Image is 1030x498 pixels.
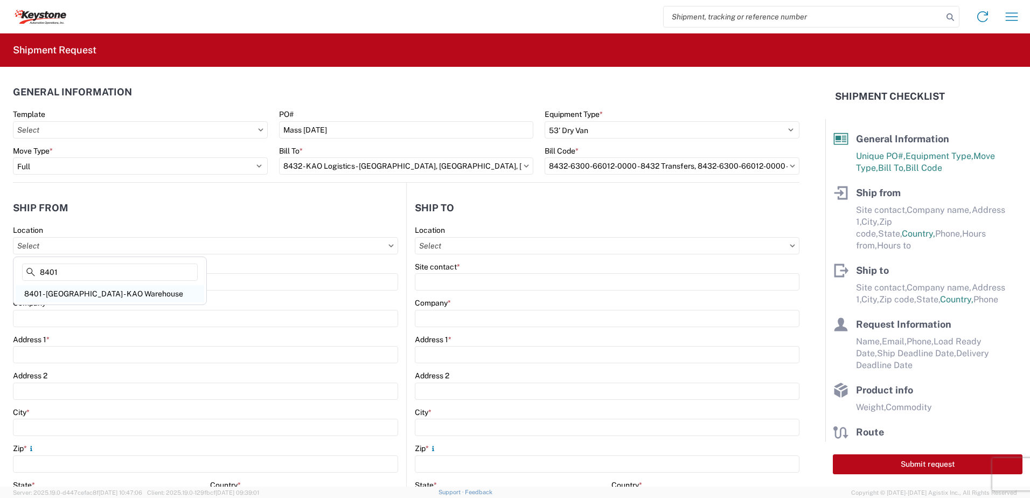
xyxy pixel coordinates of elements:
[907,282,972,293] span: Company name,
[907,205,972,215] span: Company name,
[856,282,907,293] span: Site contact,
[879,294,916,305] span: Zip code,
[935,229,962,239] span: Phone,
[856,205,907,215] span: Site contact,
[851,488,1017,497] span: Copyright © [DATE]-[DATE] Agistix Inc., All Rights Reserved
[13,203,68,213] h2: Ship from
[13,146,53,156] label: Move Type
[147,489,259,496] span: Client: 2025.19.0-129fbcf
[856,187,901,198] span: Ship from
[833,454,1022,474] button: Submit request
[13,489,142,496] span: Server: 2025.19.0-d447cefac8f
[215,489,259,496] span: [DATE] 09:39:01
[882,336,907,347] span: Email,
[886,402,932,412] span: Commodity
[856,133,949,144] span: General Information
[415,298,451,308] label: Company
[611,480,642,490] label: Country
[13,371,47,381] label: Address 2
[878,229,902,239] span: State,
[279,157,534,175] input: Select
[861,217,879,227] span: City,
[415,335,451,344] label: Address 1
[856,384,913,396] span: Product info
[916,294,940,305] span: State,
[907,336,934,347] span: Phone,
[13,237,398,254] input: Select
[902,229,935,239] span: Country,
[13,44,96,57] h2: Shipment Request
[856,336,882,347] span: Name,
[13,121,268,139] input: Select
[856,426,884,438] span: Route
[13,87,132,98] h2: General Information
[13,335,50,344] label: Address 1
[545,157,799,175] input: Select
[13,444,36,453] label: Zip
[861,294,879,305] span: City,
[835,90,945,103] h2: Shipment Checklist
[878,163,906,173] span: Bill To,
[906,163,942,173] span: Bill Code
[415,444,437,453] label: Zip
[415,407,432,417] label: City
[856,402,886,412] span: Weight,
[856,319,951,330] span: Request Information
[465,489,492,495] a: Feedback
[279,109,294,119] label: PO#
[906,151,973,161] span: Equipment Type,
[856,151,906,161] span: Unique PO#,
[13,407,30,417] label: City
[415,225,445,235] label: Location
[415,371,449,381] label: Address 2
[99,489,142,496] span: [DATE] 10:47:06
[16,285,204,302] div: 8401 - [GEOGRAPHIC_DATA] - KAO Warehouse
[279,146,303,156] label: Bill To
[13,225,43,235] label: Location
[856,265,889,276] span: Ship to
[13,109,45,119] label: Template
[877,240,911,251] span: Hours to
[415,203,454,213] h2: Ship to
[973,294,998,305] span: Phone
[664,6,943,27] input: Shipment, tracking or reference number
[415,262,460,272] label: Site contact
[210,480,241,490] label: Country
[940,294,973,305] span: Country,
[877,348,956,358] span: Ship Deadline Date,
[13,480,35,490] label: State
[545,109,603,119] label: Equipment Type
[415,480,437,490] label: State
[439,489,465,495] a: Support
[545,146,579,156] label: Bill Code
[415,237,799,254] input: Select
